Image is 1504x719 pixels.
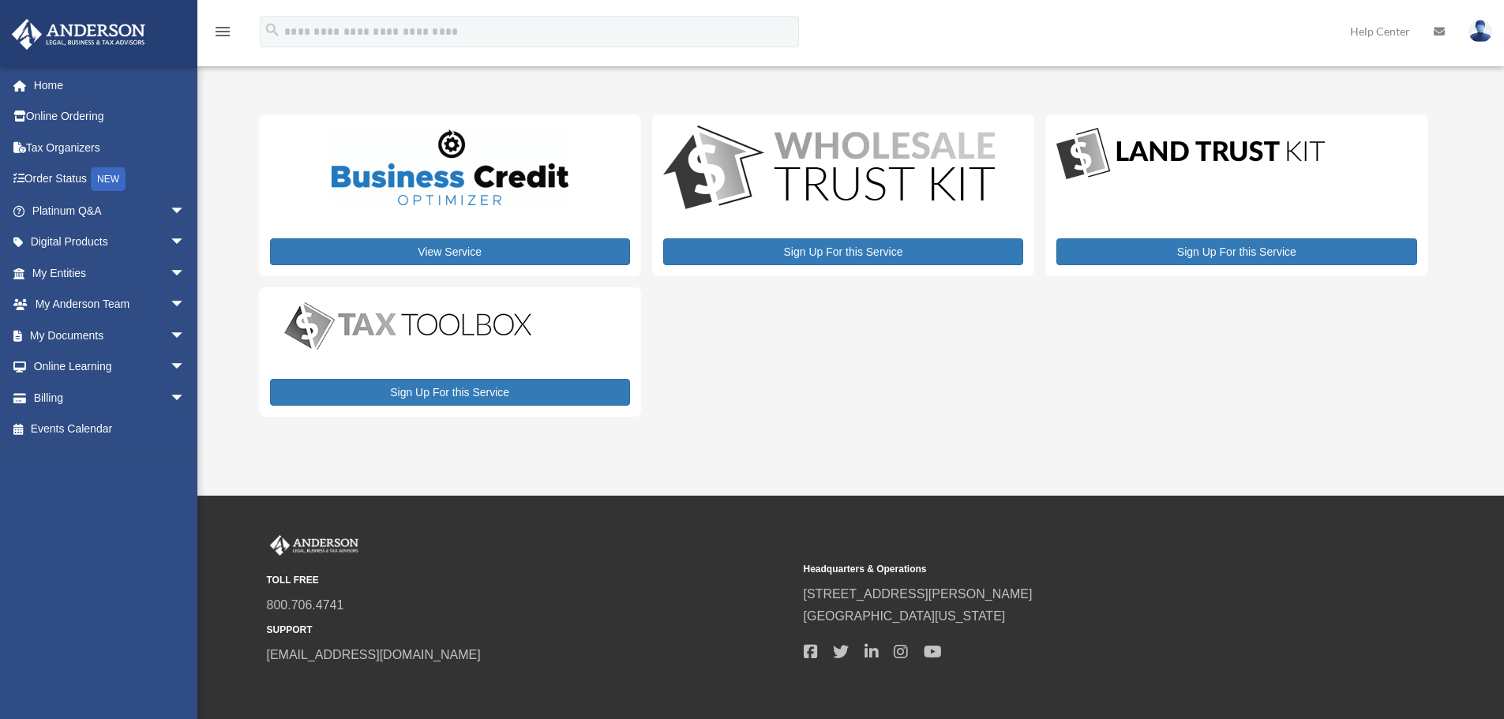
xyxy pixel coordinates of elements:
a: 800.706.4741 [267,598,344,612]
span: arrow_drop_down [170,227,201,259]
span: arrow_drop_down [170,257,201,290]
a: Sign Up For this Service [270,379,630,406]
small: TOLL FREE [267,572,793,589]
a: [GEOGRAPHIC_DATA][US_STATE] [804,609,1006,623]
a: [STREET_ADDRESS][PERSON_NAME] [804,587,1033,601]
span: arrow_drop_down [170,320,201,352]
a: Online Learningarrow_drop_down [11,351,209,383]
a: Billingarrow_drop_down [11,382,209,414]
a: menu [213,28,232,41]
div: NEW [91,167,126,191]
img: WS-Trust-Kit-lgo-1.jpg [663,125,995,213]
img: User Pic [1468,20,1492,43]
small: Headquarters & Operations [804,561,1330,578]
span: arrow_drop_down [170,351,201,384]
a: Tax Organizers [11,132,209,163]
img: taxtoolbox_new-1.webp [270,298,546,354]
a: My Documentsarrow_drop_down [11,320,209,351]
span: arrow_drop_down [170,382,201,414]
a: Sign Up For this Service [663,238,1023,265]
i: menu [213,22,232,41]
a: My Entitiesarrow_drop_down [11,257,209,289]
a: View Service [270,238,630,265]
i: search [264,21,281,39]
small: SUPPORT [267,622,793,638]
img: Anderson Advisors Platinum Portal [267,535,362,556]
a: Platinum Q&Aarrow_drop_down [11,195,209,227]
span: arrow_drop_down [170,195,201,227]
img: LandTrust_lgo-1.jpg [1056,125,1325,183]
a: Events Calendar [11,414,209,445]
a: My Anderson Teamarrow_drop_down [11,289,209,320]
a: Sign Up For this Service [1056,238,1416,265]
a: Digital Productsarrow_drop_down [11,227,201,258]
a: Order StatusNEW [11,163,209,196]
img: Anderson Advisors Platinum Portal [7,19,150,50]
a: Online Ordering [11,101,209,133]
span: arrow_drop_down [170,289,201,321]
a: [EMAIL_ADDRESS][DOMAIN_NAME] [267,648,481,661]
a: Home [11,69,209,101]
